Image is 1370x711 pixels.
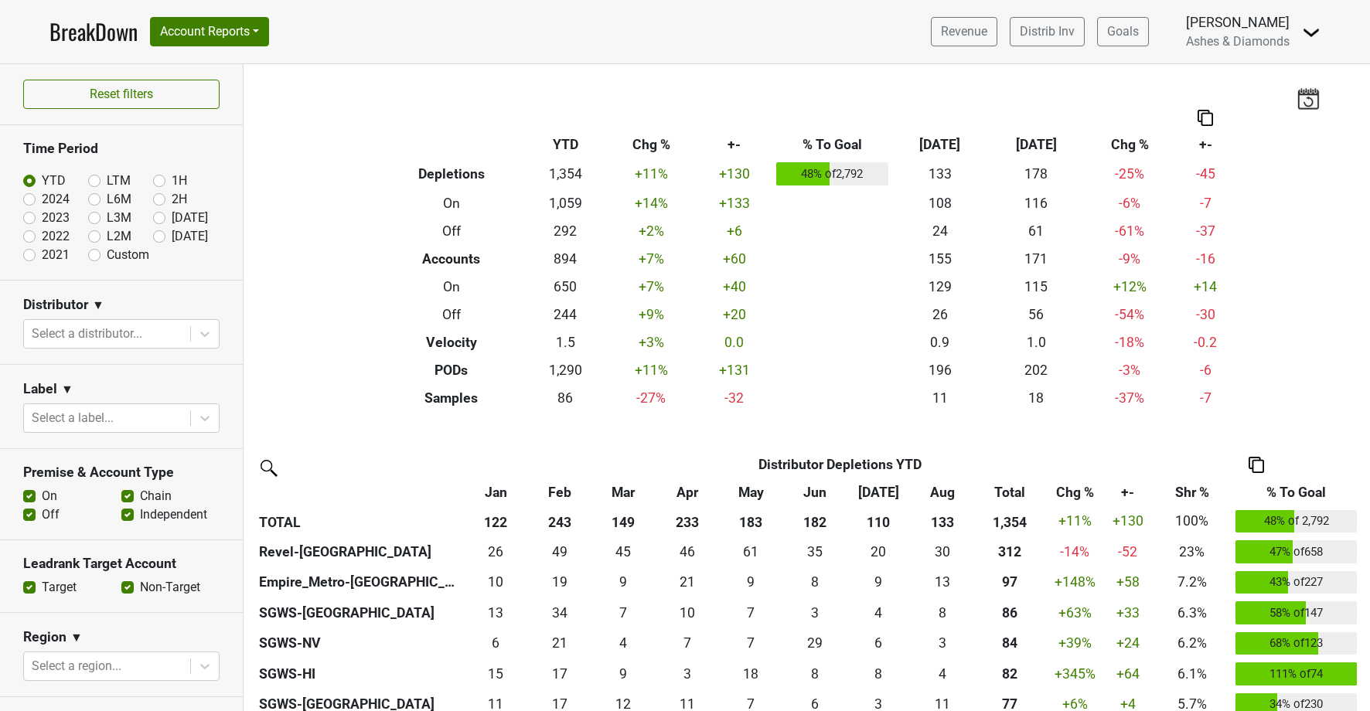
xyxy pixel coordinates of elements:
label: Independent [140,505,207,524]
th: 149 [591,506,655,537]
th: Samples [378,384,525,412]
td: 34.156 [527,597,591,628]
th: Chg % [606,131,697,158]
td: 650 [525,273,606,301]
td: 8.5 [719,567,782,598]
td: 14.583 [464,658,527,689]
div: +58 [1107,572,1147,592]
td: -14 % [1046,536,1104,567]
div: [PERSON_NAME] [1186,12,1290,32]
img: Copy to clipboard [1198,110,1213,126]
th: &nbsp;: activate to sort column ascending [255,478,464,506]
th: Jan: activate to sort column ascending [464,478,527,506]
div: 3 [914,633,970,653]
div: 8 [850,664,907,684]
th: 96.916 [974,567,1046,598]
td: 7.751 [910,597,973,628]
th: Chg % [1085,131,1175,158]
td: -7 [1175,384,1236,412]
td: 12.579 [464,597,527,628]
td: 24 [891,217,988,245]
h3: Premise & Account Type [23,464,220,481]
div: 21 [659,572,715,592]
td: +7 % [606,273,697,301]
td: 178 [988,158,1085,189]
div: 7 [723,603,779,623]
div: 49 [531,542,588,562]
td: 61.334 [719,536,782,567]
label: On [42,487,57,505]
td: +40 [697,273,773,301]
td: 86 [525,384,606,412]
td: +133 [697,189,773,217]
td: 7 [719,628,782,659]
td: 196 [891,356,988,384]
td: 8.5 [847,567,910,598]
th: 243 [527,506,591,537]
td: 61 [988,217,1085,245]
th: 84.166 [974,628,1046,659]
div: 84 [978,633,1043,653]
td: 1.0 [988,328,1085,356]
div: 3 [659,664,715,684]
label: 2021 [42,246,70,264]
td: 7.2% [1152,567,1232,598]
th: Chg %: activate to sort column ascending [1046,478,1104,506]
td: +130 [697,158,773,189]
td: 0.9 [891,328,988,356]
label: 2024 [42,190,70,209]
a: BreakDown [49,15,138,48]
button: Account Reports [150,17,269,46]
label: L3M [107,209,131,227]
div: 9 [595,664,652,684]
td: 6.748 [719,597,782,628]
th: TOTAL [255,506,464,537]
td: 8 [782,658,846,689]
td: 100% [1152,506,1232,537]
td: 6.2% [1152,628,1232,659]
img: last_updated_date [1297,87,1320,109]
th: SGWS-[GEOGRAPHIC_DATA] [255,597,464,628]
span: ▼ [70,628,83,647]
label: 2022 [42,227,70,246]
td: -0.2 [1175,328,1236,356]
td: -30 [1175,301,1236,328]
td: -45 [1175,158,1236,189]
span: Ashes & Diamonds [1186,34,1290,49]
td: +11 % [606,356,697,384]
td: -6 % [1085,189,1175,217]
th: Empire_Metro-[GEOGRAPHIC_DATA] [255,567,464,598]
h3: Region [23,629,66,645]
th: Feb: activate to sort column ascending [527,478,591,506]
th: Depletions [378,158,525,189]
td: +6 [697,217,773,245]
td: +11 % [606,158,697,189]
td: +7 % [606,245,697,273]
div: 21 [531,633,588,653]
div: 6 [468,633,524,653]
div: 7 [659,633,715,653]
td: 21 [655,567,718,598]
span: +130 [1113,513,1143,529]
td: 17.333 [527,658,591,689]
td: 35 [782,536,846,567]
td: 45.667 [655,536,718,567]
div: 20 [850,542,907,562]
th: Velocity [378,328,525,356]
th: +- [697,131,773,158]
td: 202 [988,356,1085,384]
td: 19 [527,567,591,598]
td: 23% [1152,536,1232,567]
th: Shr %: activate to sort column ascending [1152,478,1232,506]
img: Copy to clipboard [1249,457,1264,473]
th: SGWS-NV [255,628,464,659]
td: 26 [891,301,988,328]
div: 46 [659,542,715,562]
td: 6.1% [1152,658,1232,689]
label: 1H [172,172,187,190]
label: L6M [107,190,131,209]
td: -16 [1175,245,1236,273]
td: +148 % [1046,567,1104,598]
div: 13 [914,572,970,592]
div: 312 [978,542,1043,562]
